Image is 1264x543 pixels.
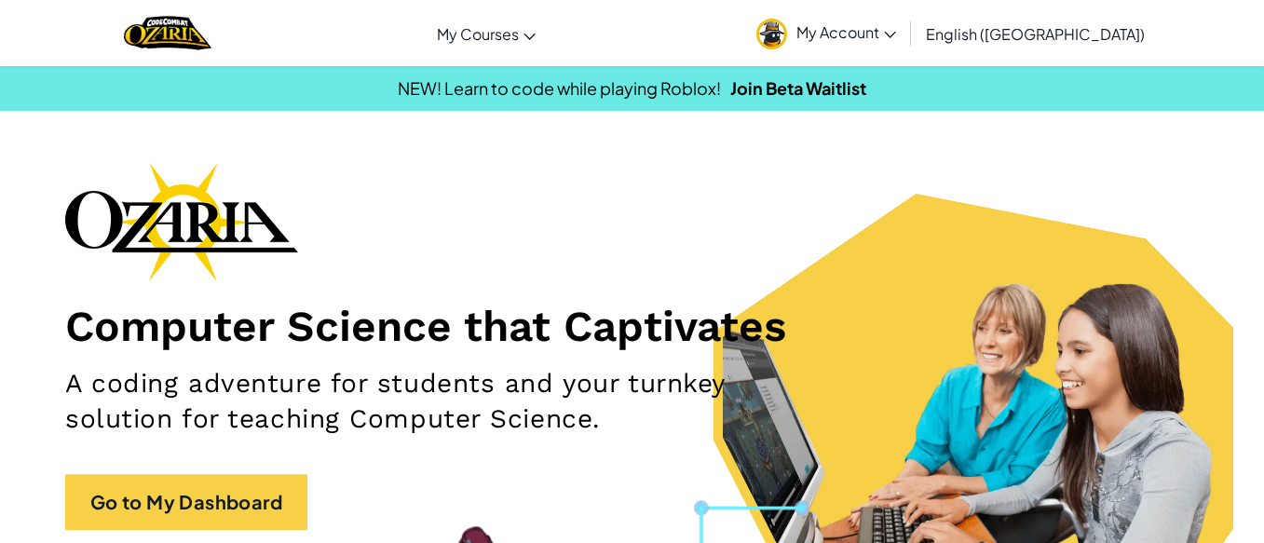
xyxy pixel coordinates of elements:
span: My Courses [437,24,519,44]
a: Ozaria by CodeCombat logo [124,14,211,52]
span: NEW! Learn to code while playing Roblox! [398,77,721,99]
h1: Computer Science that Captivates [65,300,1199,352]
img: Home [124,14,211,52]
span: English ([GEOGRAPHIC_DATA]) [926,24,1145,44]
a: Join Beta Waitlist [730,77,866,99]
img: avatar [756,19,787,49]
a: My Account [747,4,905,62]
img: Ozaria branding logo [65,162,298,281]
a: English ([GEOGRAPHIC_DATA]) [917,8,1154,59]
a: Go to My Dashboard [65,474,307,530]
h2: A coding adventure for students and your turnkey solution for teaching Computer Science. [65,366,824,437]
a: My Courses [428,8,545,59]
span: My Account [796,22,896,42]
